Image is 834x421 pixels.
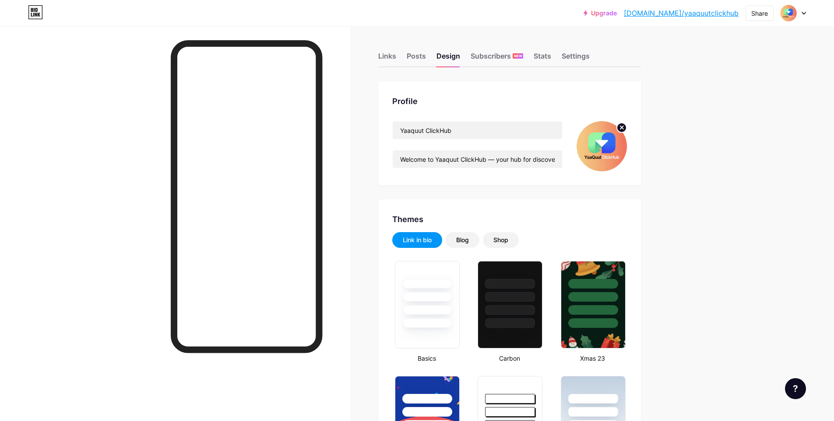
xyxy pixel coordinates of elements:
[780,5,797,21] img: yaaquutclickhub
[378,51,396,66] div: Links
[456,236,469,244] div: Blog
[624,8,739,18] a: [DOMAIN_NAME]/yaaquutclickhub
[436,51,460,66] div: Design
[514,53,522,59] span: NEW
[403,236,432,244] div: Link in bio
[392,354,461,363] div: Basics
[562,51,590,66] div: Settings
[392,213,627,225] div: Themes
[584,10,617,17] a: Upgrade
[393,122,562,139] input: Name
[393,150,562,168] input: Bio
[392,95,627,107] div: Profile
[471,51,523,66] div: Subscribers
[558,354,627,363] div: Xmas 23
[475,354,544,363] div: Carbon
[407,51,426,66] div: Posts
[577,121,627,171] img: yaaquutclickhub
[493,236,508,244] div: Shop
[534,51,551,66] div: Stats
[751,9,768,18] div: Share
